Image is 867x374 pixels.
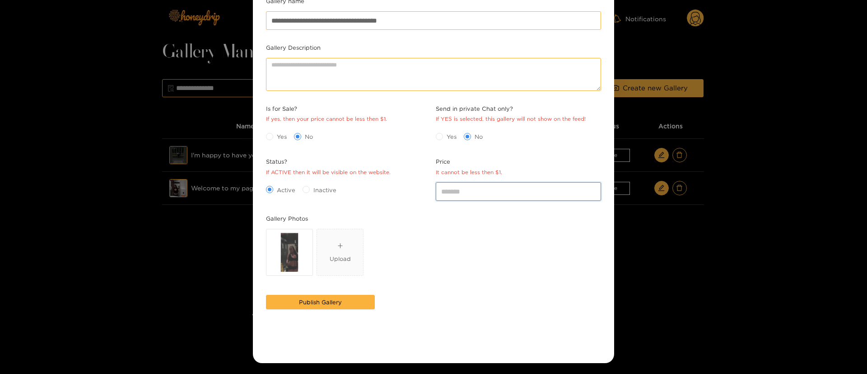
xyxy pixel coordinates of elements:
span: Publish Gallery [299,298,342,307]
div: If YES is selected, this gallery will not show on the feed! [436,115,586,123]
div: If yes, then your price cannot be less then $1. [266,115,387,123]
span: Yes [273,132,290,141]
span: No [301,132,317,141]
span: Active [273,185,299,194]
textarea: Gallery Description [266,58,601,91]
label: Gallery Photos [266,214,308,223]
span: Yes [443,132,460,141]
span: Status? [266,157,391,166]
span: No [471,132,486,141]
span: Send in private Chat only? [436,104,586,113]
div: Upload [330,254,351,263]
label: Gallery Description [266,43,321,52]
span: plus [337,243,343,249]
span: plusUpload [317,229,363,275]
div: It cannot be less then $1. [436,168,502,177]
input: Gallery name [266,11,601,29]
span: Inactive [310,185,340,194]
span: Price [436,157,502,166]
span: Is for Sale? [266,104,387,113]
div: If ACTIVE then it will be visible on the website. [266,168,391,177]
button: Publish Gallery [266,295,375,309]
